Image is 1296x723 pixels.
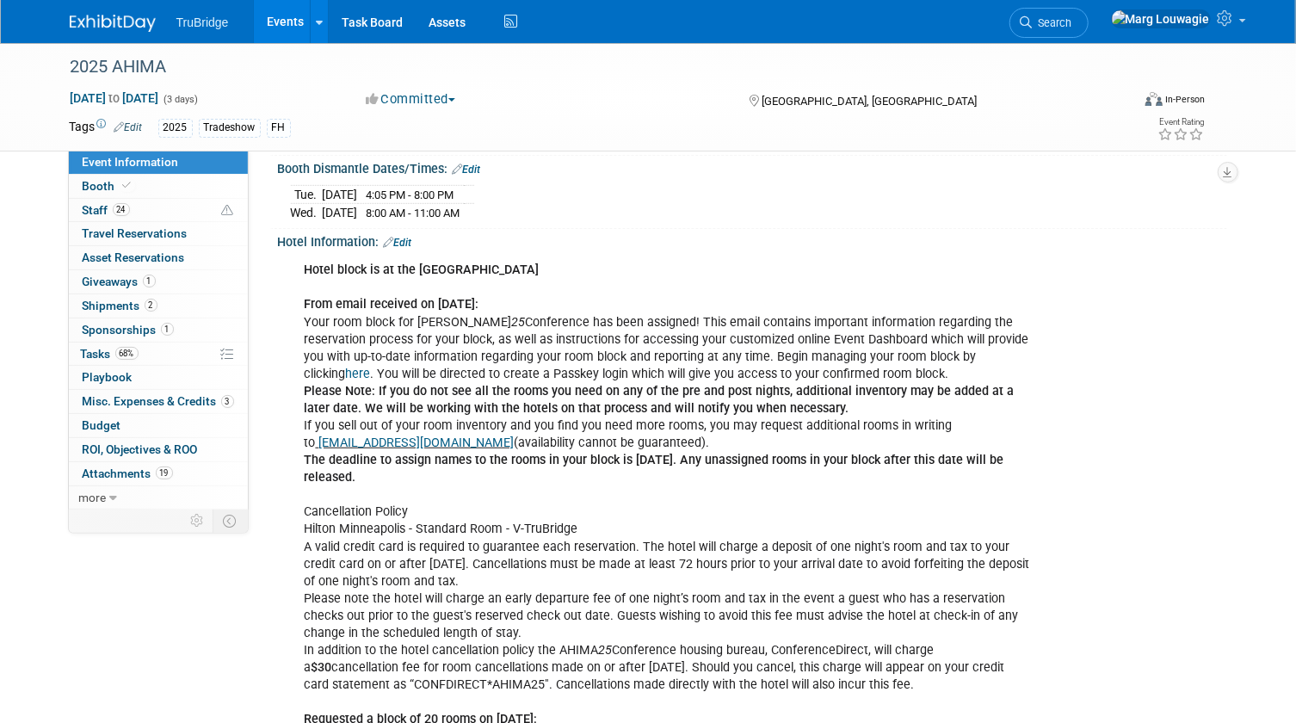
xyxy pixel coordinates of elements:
[69,294,248,318] a: Shipments2
[384,237,412,249] a: Edit
[762,95,977,108] span: [GEOGRAPHIC_DATA], [GEOGRAPHIC_DATA]
[156,467,173,479] span: 19
[1145,92,1163,106] img: Format-Inperson.png
[83,155,179,169] span: Event Information
[291,204,323,222] td: Wed.
[305,263,540,277] b: Hotel block is at the [GEOGRAPHIC_DATA]
[83,299,157,312] span: Shipments
[291,185,323,204] td: Tue.
[65,52,1109,83] div: 2025 AHIMA
[79,491,107,504] span: more
[69,438,248,461] a: ROI, Objectives & ROO
[312,660,332,675] b: $30
[323,204,358,222] td: [DATE]
[69,318,248,342] a: Sponsorships1
[70,90,160,106] span: [DATE] [DATE]
[107,91,123,105] span: to
[69,414,248,437] a: Budget
[346,367,371,381] a: here
[1111,9,1211,28] img: Marg Louwagie
[114,121,143,133] a: Edit
[143,275,156,287] span: 1
[213,510,248,532] td: Toggle Event Tabs
[69,222,248,245] a: Travel Reservations
[305,384,1015,416] b: Please Note: If you do not see all the rooms you need on any of the pre and post nights, addition...
[83,250,185,264] span: Asset Reservations
[115,347,139,360] span: 68%
[1009,8,1089,38] a: Search
[70,118,143,138] td: Tags
[158,119,193,137] div: 2025
[278,156,1227,178] div: Booth Dismantle Dates/Times:
[69,366,248,389] a: Playbook
[319,436,515,450] a: [EMAIL_ADDRESS][DOMAIN_NAME]
[83,203,130,217] span: Staff
[81,347,139,361] span: Tasks
[305,297,479,312] b: From email received on [DATE]:
[83,370,133,384] span: Playbook
[113,203,130,216] span: 24
[367,207,460,219] span: 8:00 AM - 11:00 AM
[83,275,156,288] span: Giveaways
[83,323,174,337] span: Sponsorships
[1158,118,1205,127] div: Event Rating
[69,462,248,485] a: Attachments19
[163,94,199,105] span: (3 days)
[69,199,248,222] a: Staff24
[323,185,358,204] td: [DATE]
[1033,16,1072,29] span: Search
[83,226,188,240] span: Travel Reservations
[83,442,198,456] span: ROI, Objectives & ROO
[83,394,234,408] span: Misc. Expenses & Credits
[161,323,174,336] span: 1
[176,15,229,29] span: TruBridge
[305,453,1004,485] b: The deadline to assign names to the rooms in your block is [DATE]. Any unassigned rooms in your b...
[360,90,462,108] button: Committed
[83,179,135,193] span: Booth
[69,246,248,269] a: Asset Reservations
[145,299,157,312] span: 2
[453,164,481,176] a: Edit
[123,181,132,190] i: Booth reservation complete
[1038,90,1206,115] div: Event Format
[278,229,1227,251] div: Hotel Information:
[599,643,613,658] i: 25
[69,486,248,510] a: more
[222,203,234,219] span: Potential Scheduling Conflict -- at least one attendee is tagged in another overlapping event.
[221,395,234,408] span: 3
[367,188,454,201] span: 4:05 PM - 8:00 PM
[183,510,213,532] td: Personalize Event Tab Strip
[199,119,261,137] div: Tradeshow
[83,418,121,432] span: Budget
[83,467,173,480] span: Attachments
[69,151,248,174] a: Event Information
[69,175,248,198] a: Booth
[69,390,248,413] a: Misc. Expenses & Credits3
[69,343,248,366] a: Tasks68%
[70,15,156,32] img: ExhibitDay
[267,119,291,137] div: FH
[1165,93,1206,106] div: In-Person
[512,315,526,330] i: 25
[69,270,248,294] a: Giveaways1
